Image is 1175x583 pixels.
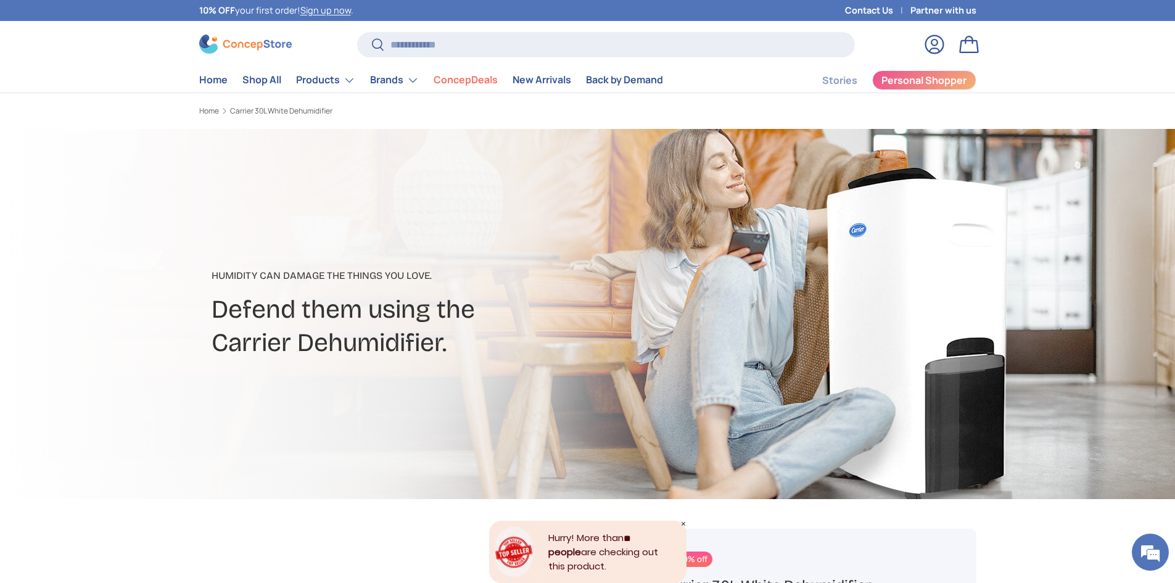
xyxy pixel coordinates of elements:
span: 20% off [662,552,712,567]
a: New Arrivals [513,68,571,92]
a: Carrier 30L White Dehumidifier [230,107,332,115]
a: Stories [822,68,857,93]
a: Partner with us [910,4,976,17]
textarea: Type your message and click 'Submit' [6,337,235,380]
div: Minimize live chat window [202,6,232,36]
summary: Products [289,68,363,93]
img: ConcepStore [199,35,292,54]
a: Home [199,68,228,92]
nav: Primary [199,68,663,93]
em: Submit [181,380,224,397]
strong: 10% OFF [199,4,235,16]
span: Personal Shopper [881,75,967,85]
a: Personal Shopper [872,70,976,90]
h2: Defend them using the Carrier Dehumidifier. [212,293,685,360]
p: your first order! . [199,4,353,17]
a: Sign up now [300,4,351,16]
nav: Secondary [793,68,976,93]
p: Humidity can damage the things you love. [212,268,685,283]
summary: Brands [363,68,426,93]
div: Leave a message [64,69,207,85]
a: Contact Us [845,4,910,17]
div: Close [680,521,686,527]
a: Shop All [242,68,281,92]
a: Home [199,107,219,115]
nav: Breadcrumbs [199,105,611,117]
span: We are offline. Please leave us a message. [26,155,215,280]
a: ConcepDeals [434,68,498,92]
a: Back by Demand [586,68,663,92]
